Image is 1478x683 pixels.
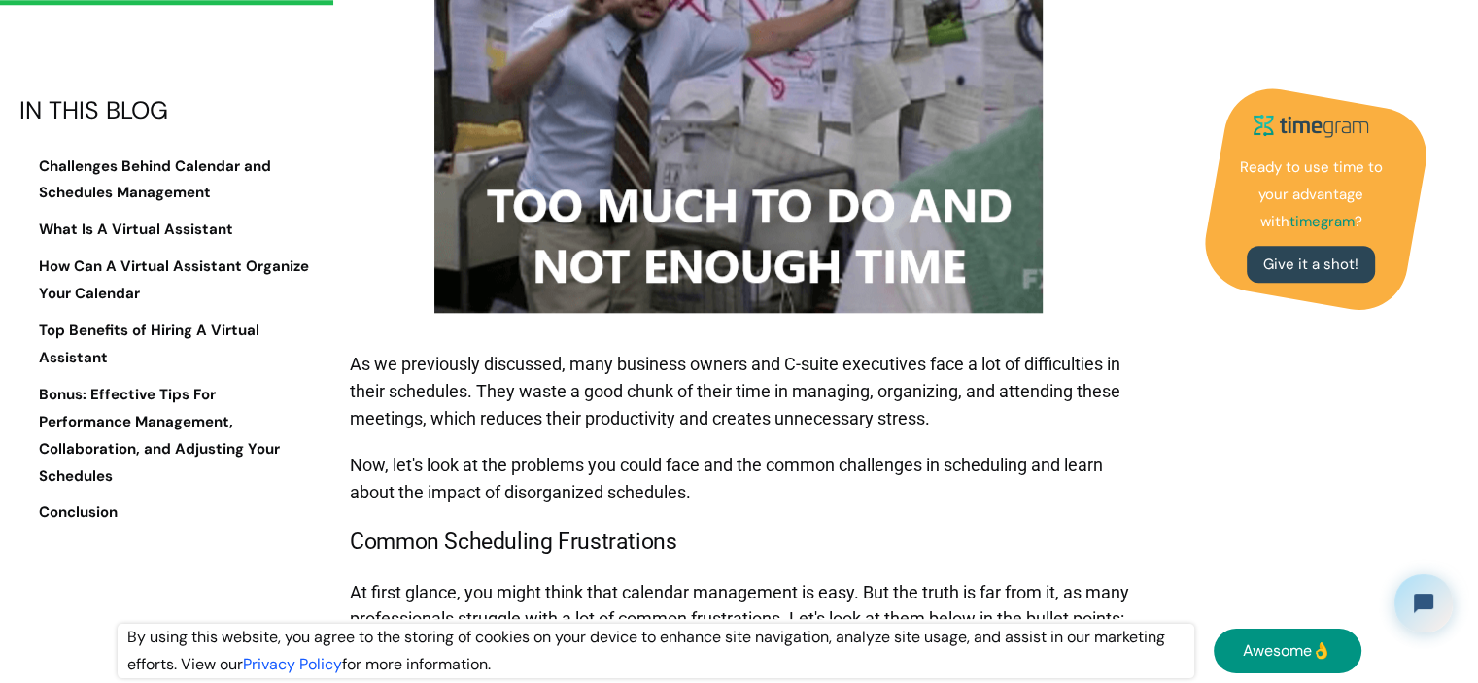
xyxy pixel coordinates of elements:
h3: Common Scheduling Frustrations [350,526,1138,560]
p: Ready to use time to your advantage with ? [1233,154,1389,236]
p: As we previously discussed, many business owners and C-suite executives face a lot of difficultie... [350,341,1138,442]
p: Now, let's look at the problems you could face and the common challenges in scheduling and learn ... [350,442,1138,516]
a: Bonus: Effective Tips For Performance Management, Collaboration, and Adjusting Your Schedules [19,382,311,491]
a: Top Benefits of Hiring A Virtual Assistant [19,318,311,372]
a: Awesome👌 [1214,629,1361,673]
a: Privacy Policy [243,654,342,674]
a: Challenges Behind Calendar and Schedules Management [19,154,311,208]
div: IN THIS BLOG [19,97,311,124]
a: Conclusion [19,500,311,528]
div: By using this website, you agree to the storing of cookies on your device to enhance site navigat... [118,624,1194,678]
iframe: Tidio Chat [1378,558,1469,649]
a: Give it a shot! [1247,246,1375,283]
p: At first glance, you might think that calendar management is easy. But the truth is far from it, ... [350,569,1138,643]
img: timegram logo [1243,107,1379,145]
a: What Is A Virtual Assistant [19,218,311,245]
a: How Can A Virtual Assistant Organize Your Calendar [19,255,311,309]
strong: timegram [1289,212,1354,231]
